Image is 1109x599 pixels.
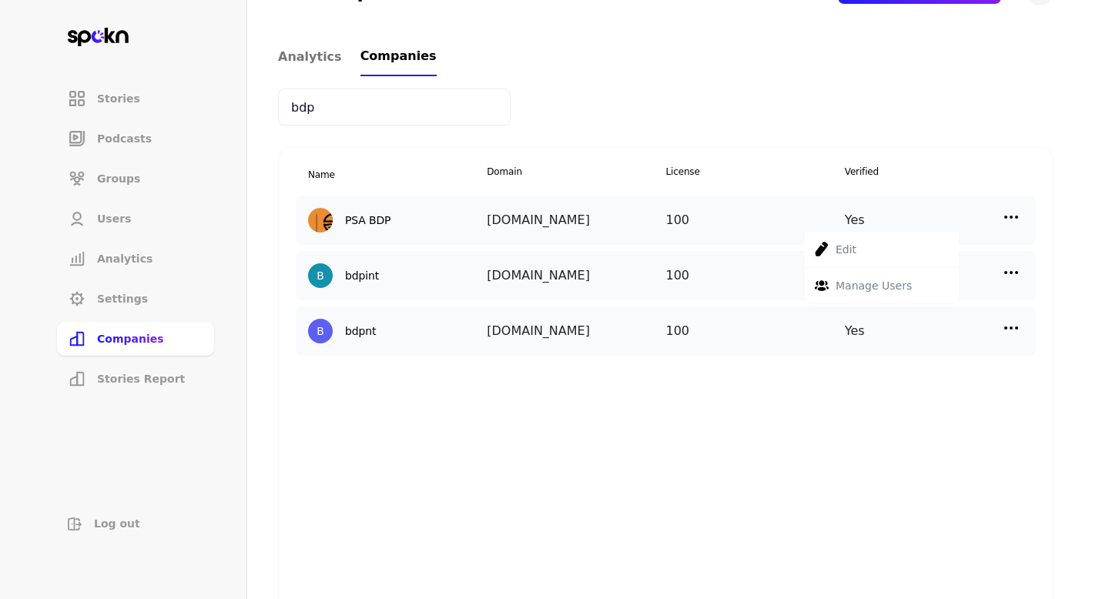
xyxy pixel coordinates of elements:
a: Analytics [55,240,216,277]
a: Stories Report [55,360,216,397]
span: Log out [94,516,140,531]
div: [DOMAIN_NAME] [487,263,665,288]
span: Analytics [97,251,152,266]
span: Domain [487,165,665,183]
div: B [317,268,323,284]
span: Groups [97,171,140,186]
span: Stories [97,91,140,106]
h2: bdpint [345,269,379,283]
h2: bdpnt [345,325,376,338]
a: Stories [55,80,216,117]
div: Yes [845,319,1024,343]
span: Users [97,211,131,226]
p: Manage Users [836,277,912,294]
a: Podcasts [55,120,216,157]
a: Companies [55,320,216,357]
span: Stories Report [97,371,185,387]
span: Companies [360,47,437,65]
div: B [317,323,323,340]
span: Verified [845,165,1024,183]
div: 100 [666,263,845,288]
span: License [666,165,845,183]
div: Yes [845,208,1024,233]
img: none-1730745807922-805041.jpg [308,208,333,233]
span: Settings [97,291,148,306]
div: [DOMAIN_NAME] [487,319,665,343]
span: Companies [97,331,164,346]
div: 100 [666,208,845,233]
div: 100 [666,319,845,343]
div: [DOMAIN_NAME] [487,208,665,233]
h2: PSA BDP [345,214,390,227]
button: Log out [55,510,216,537]
p: Edit [836,241,856,258]
a: Analytics [278,38,342,76]
a: Settings [55,280,216,317]
span: Name [308,169,335,180]
input: Search [278,89,511,125]
span: Analytics [278,48,342,66]
a: Groups [55,160,216,197]
span: Podcasts [97,131,152,146]
a: Users [55,200,216,237]
a: Companies [360,38,437,76]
